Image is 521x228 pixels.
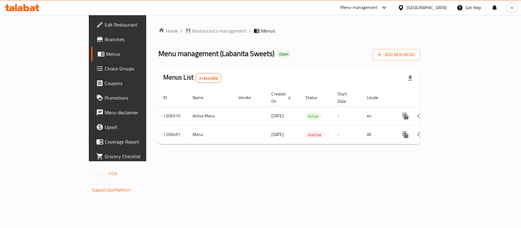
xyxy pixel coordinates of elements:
[105,21,171,28] span: Edit Restaurant
[108,169,117,177] span: 1.0.0
[188,107,233,125] td: Active Menu
[338,90,355,105] span: Start Date
[306,94,325,101] span: Status
[340,4,378,11] div: Menu-management
[413,109,428,123] button: Change Status
[403,71,418,85] div: Export file
[105,123,171,131] span: Upsell
[510,4,514,11] span: m
[158,47,274,60] span: Menu management ( Labanita Sweets )
[261,27,275,34] span: Menus
[91,17,176,32] a: Edit Restaurant
[91,47,176,61] a: Menus
[91,32,176,47] a: Branches
[195,75,221,81] span: 2 record(s)
[271,90,293,105] span: Created On
[249,27,251,34] li: /
[277,52,291,57] span: Open
[373,49,420,60] button: Add New Menu
[91,149,176,164] a: Grocery Checklist
[163,73,222,83] h2: Menus List
[398,109,413,123] button: more
[91,134,176,149] a: Coverage Report
[105,138,171,145] span: Coverage Report
[92,169,107,177] span: Version:
[158,27,420,34] nav: breadcrumb
[362,107,393,125] td: en
[271,130,284,138] span: [DATE]
[91,105,176,120] a: Menu disclaimer
[105,36,171,43] span: Branches
[393,88,462,107] th: Actions
[158,88,462,144] table: enhanced table
[91,76,176,91] a: Coupons
[91,61,176,76] a: Choice Groups
[367,94,386,101] span: Locale
[91,120,176,134] a: Upsell
[195,73,222,83] div: Total records count
[277,51,291,58] div: Open
[91,91,176,105] a: Promotions
[192,27,247,34] span: Restaurants management
[333,107,362,125] td: -
[238,94,259,101] span: Vendor
[105,80,171,87] span: Coupons
[105,65,171,72] span: Choice Groups
[105,94,171,102] span: Promotions
[92,186,131,194] a: Support.OpsPlatform
[180,27,183,34] li: /
[398,127,413,142] button: more
[378,51,415,59] span: Add New Menu
[407,4,447,11] div: [GEOGRAPHIC_DATA]
[185,27,247,34] a: Restaurants management
[163,94,175,101] span: ID
[306,131,324,138] div: Inactive
[271,112,284,120] span: [DATE]
[413,127,428,142] button: Change Status
[306,131,324,138] span: Inactive
[92,180,120,188] span: Get support on:
[105,153,171,160] span: Grocery Checklist
[362,125,393,144] td: All
[333,125,362,144] td: -
[105,109,171,116] span: Menu disclaimer
[306,113,321,120] span: Active
[106,50,171,58] span: Menus
[193,94,211,101] span: Name
[188,125,233,144] td: Menu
